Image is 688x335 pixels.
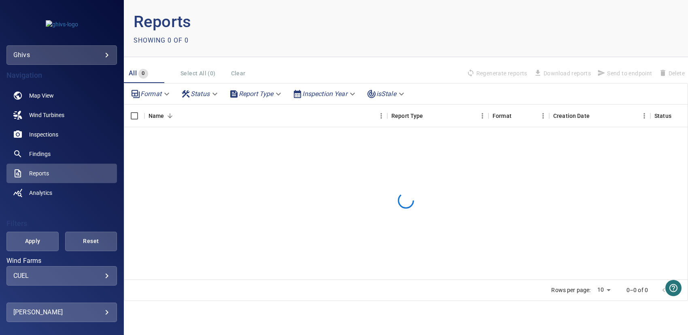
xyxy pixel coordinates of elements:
[6,144,117,164] a: findings noActive
[423,110,435,122] button: Sort
[164,110,176,122] button: Sort
[549,105,650,127] div: Creation Date
[375,110,387,122] button: Menu
[654,105,671,127] div: Status
[363,87,409,101] div: isStale
[134,36,189,45] p: Showing 0 of 0
[191,90,210,98] em: Status
[178,87,223,101] div: Status
[488,105,549,127] div: Format
[144,105,387,127] div: Name
[140,90,161,98] em: Format
[13,306,110,319] div: [PERSON_NAME]
[149,105,164,127] div: Name
[29,130,58,139] span: Inspections
[302,90,347,98] em: Inspection Year
[13,272,110,280] div: CUEL
[6,125,117,144] a: inspections noActive
[6,86,117,105] a: map noActive
[75,236,107,246] span: Reset
[6,183,117,203] a: analytics noActive
[594,284,614,296] div: 10
[134,10,406,34] p: Reports
[476,110,488,122] button: Menu
[29,169,49,177] span: Reports
[29,111,64,119] span: Wind Turbines
[6,266,117,286] div: Wind Farms
[46,20,78,28] img: ghivs-logo
[226,87,287,101] div: Report Type
[656,284,687,297] nav: pagination navigation
[127,87,174,101] div: Format
[537,110,549,122] button: Menu
[239,90,274,98] em: Report Type
[626,286,648,294] p: 0–0 of 0
[551,286,590,294] p: Rows per page:
[590,110,601,122] button: Sort
[6,258,117,264] label: Wind Farms
[29,150,51,158] span: Findings
[29,92,54,100] span: Map View
[638,110,650,122] button: Menu
[391,105,423,127] div: Report Type
[387,105,488,127] div: Report Type
[6,71,117,79] h4: Navigation
[129,69,137,77] span: All
[6,105,117,125] a: windturbines noActive
[553,105,590,127] div: Creation Date
[6,232,58,251] button: Apply
[138,69,148,78] span: 0
[6,164,117,183] a: reports active
[17,236,48,246] span: Apply
[376,90,396,98] em: isStale
[29,189,52,197] span: Analytics
[671,110,683,122] button: Sort
[512,110,523,122] button: Sort
[65,232,117,251] button: Reset
[289,87,360,101] div: Inspection Year
[6,45,117,65] div: ghivs
[493,105,512,127] div: Format
[13,49,110,62] div: ghivs
[6,220,117,228] h4: Filters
